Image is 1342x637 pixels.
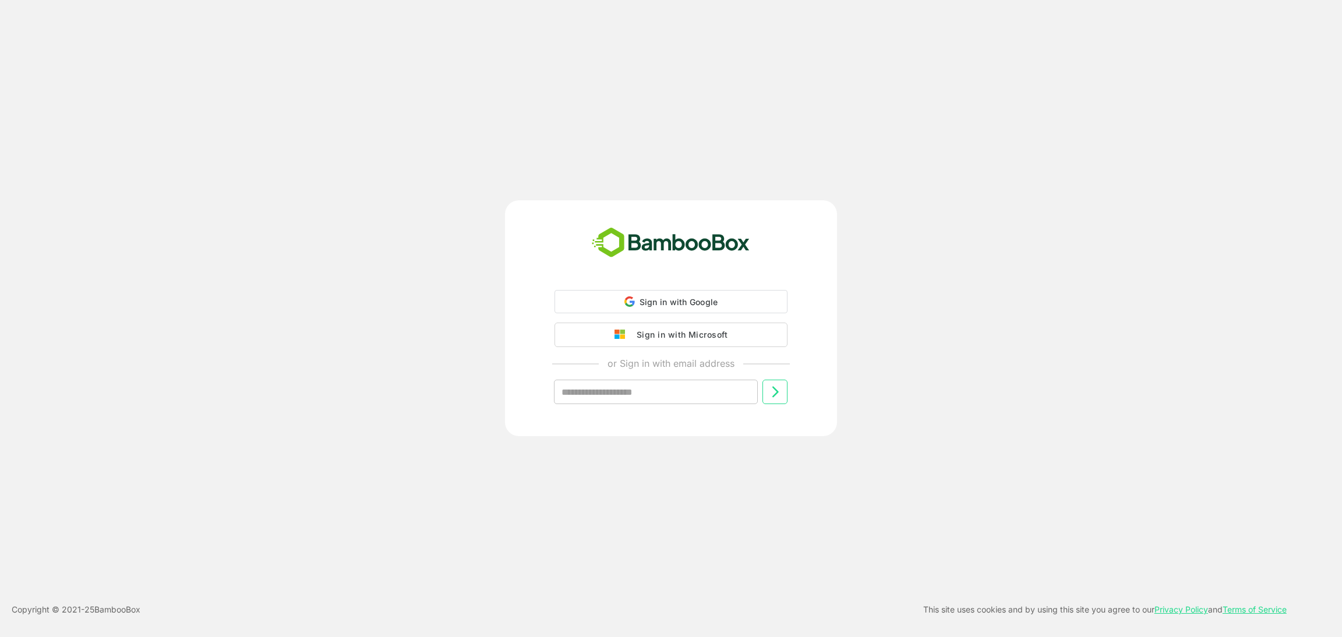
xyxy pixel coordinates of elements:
a: Privacy Policy [1154,604,1208,614]
p: This site uses cookies and by using this site you agree to our and [923,603,1287,617]
p: Copyright © 2021- 25 BambooBox [12,603,140,617]
p: or Sign in with email address [608,356,734,370]
button: Sign in with Microsoft [555,323,787,347]
img: google [615,330,631,340]
span: Sign in with Google [640,297,718,307]
div: Sign in with Google [555,290,787,313]
img: bamboobox [585,224,756,262]
div: Sign in with Microsoft [631,327,727,342]
a: Terms of Service [1223,604,1287,614]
